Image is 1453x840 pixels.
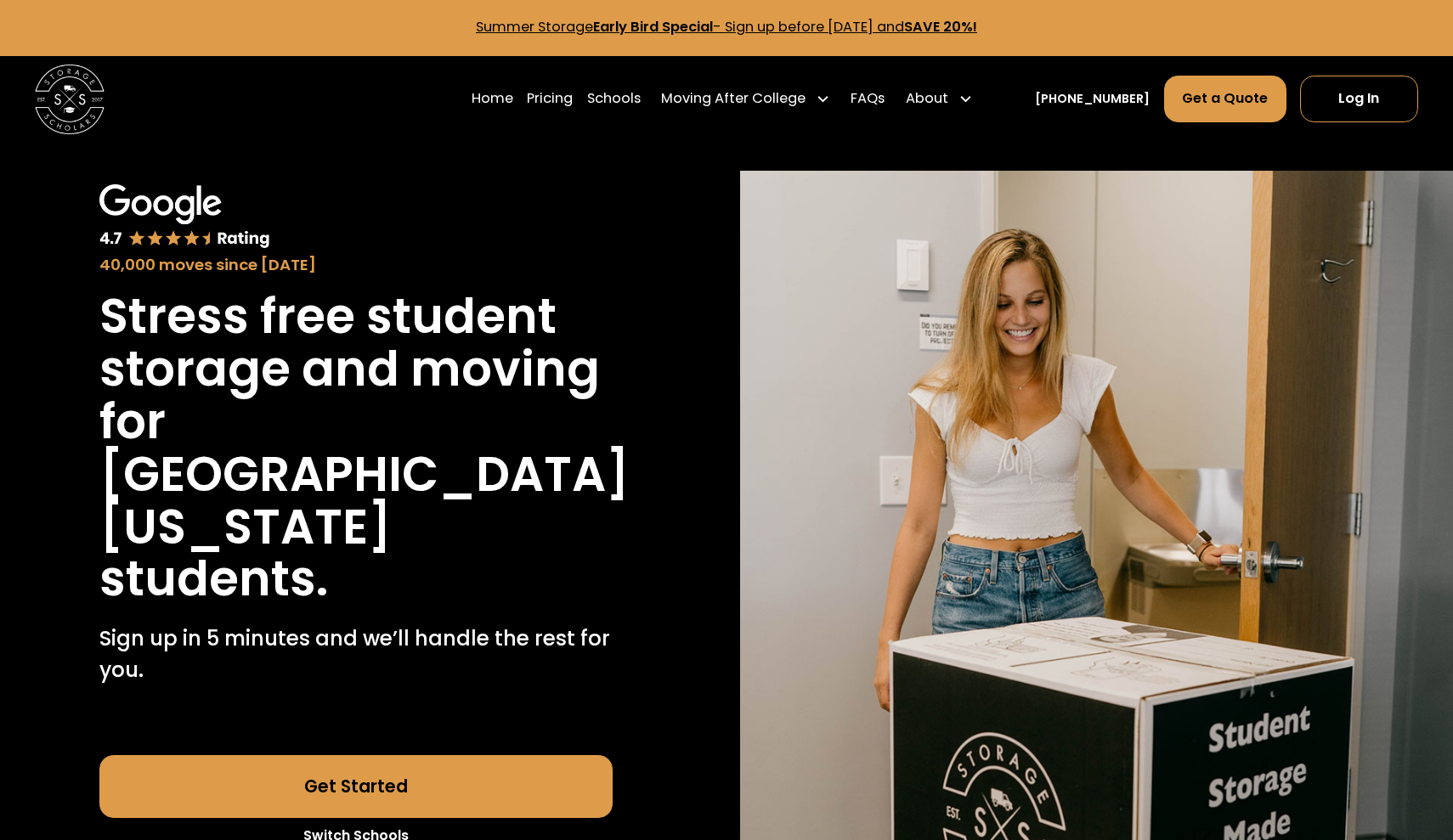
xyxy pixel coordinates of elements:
p: Sign up in 5 minutes and we’ll handle the rest for you. [99,623,613,686]
h1: students. [99,553,328,606]
a: Log In [1300,76,1418,122]
strong: SAVE 20%! [904,17,977,37]
a: home [35,65,105,134]
h1: [GEOGRAPHIC_DATA][US_STATE] [99,448,630,554]
a: FAQs [851,75,885,123]
div: About [899,75,980,123]
a: Get a Quote [1164,76,1286,122]
div: Moving After College [654,75,837,123]
a: Schools [587,75,641,123]
a: Summer StorageEarly Bird Special- Sign up before [DATE] andSAVE 20%! [476,17,977,37]
a: Home [472,75,513,123]
div: 40,000 moves since [DATE] [99,253,613,277]
div: About [906,88,948,110]
a: Get Started [99,755,613,818]
img: Storage Scholars main logo [35,65,105,134]
a: [PHONE_NUMBER] [1035,90,1150,108]
h1: Stress free student storage and moving for [99,290,613,448]
strong: Early Bird Special [593,17,713,37]
div: Moving After College [661,88,806,110]
a: Pricing [527,75,573,123]
img: Google 4.7 star rating [99,184,270,250]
